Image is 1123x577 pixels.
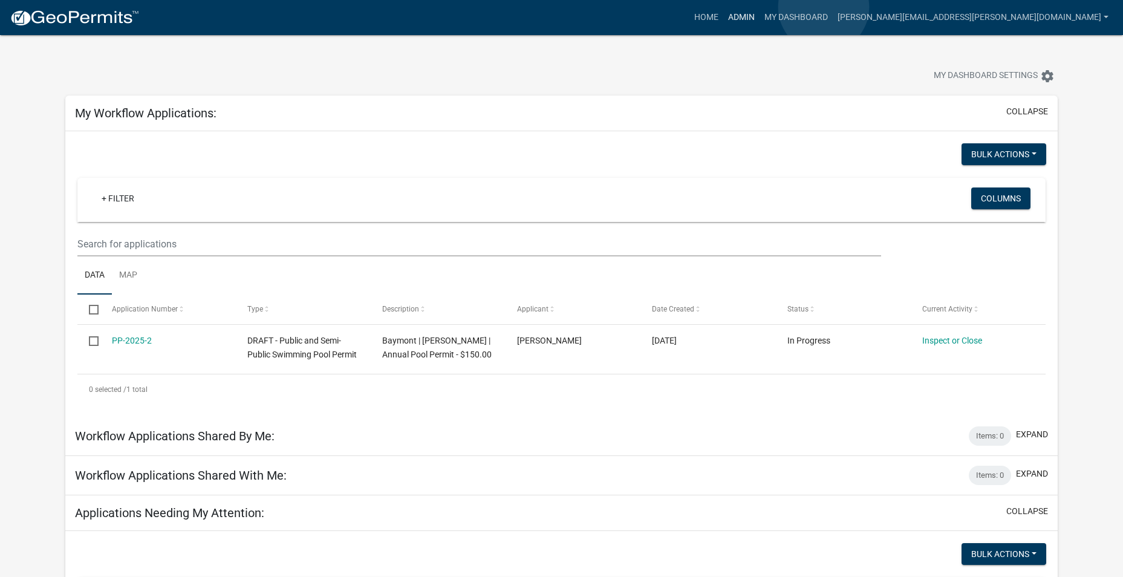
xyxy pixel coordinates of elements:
div: Items: 0 [969,466,1011,485]
span: My Dashboard Settings [934,69,1038,83]
a: PP-2025-2 [112,336,152,345]
span: Emily Shoemaker [517,336,582,345]
datatable-header-cell: Current Activity [911,295,1046,324]
button: My Dashboard Settingssettings [924,64,1064,88]
span: 06/10/2025 [652,336,677,345]
a: Home [689,6,723,29]
div: 1 total [77,374,1046,405]
div: Items: 0 [969,426,1011,446]
button: collapse [1006,505,1048,518]
datatable-header-cell: Type [235,295,370,324]
span: Type [247,305,263,313]
span: Application Number [112,305,178,313]
a: Inspect or Close [922,336,982,345]
span: Description [382,305,419,313]
span: Applicant [517,305,548,313]
input: Search for applications [77,232,881,256]
span: Baymont | Emily | Annual Pool Permit - $150.00 [382,336,492,359]
h5: Applications Needing My Attention: [75,506,264,520]
datatable-header-cell: Description [371,295,506,324]
button: expand [1016,468,1048,480]
button: Columns [971,187,1030,209]
datatable-header-cell: Application Number [100,295,235,324]
a: Map [112,256,145,295]
span: Current Activity [922,305,972,313]
a: Data [77,256,112,295]
datatable-header-cell: Date Created [640,295,775,324]
a: My Dashboard [760,6,833,29]
a: Admin [723,6,760,29]
button: collapse [1006,105,1048,118]
span: In Progress [787,336,830,345]
h5: Workflow Applications Shared With Me: [75,468,287,483]
button: Bulk Actions [962,143,1046,165]
span: Status [787,305,809,313]
a: + Filter [92,187,144,209]
span: 0 selected / [89,385,126,394]
datatable-header-cell: Select [77,295,100,324]
span: Date Created [652,305,694,313]
datatable-header-cell: Applicant [506,295,640,324]
button: Bulk Actions [962,543,1046,565]
div: collapse [65,131,1058,416]
h5: My Workflow Applications: [75,106,216,120]
datatable-header-cell: Status [775,295,910,324]
h5: Workflow Applications Shared By Me: [75,429,275,443]
span: DRAFT - Public and Semi-Public Swimming Pool Permit [247,336,357,359]
button: expand [1016,428,1048,441]
a: [PERSON_NAME][EMAIL_ADDRESS][PERSON_NAME][DOMAIN_NAME] [833,6,1113,29]
i: settings [1040,69,1055,83]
